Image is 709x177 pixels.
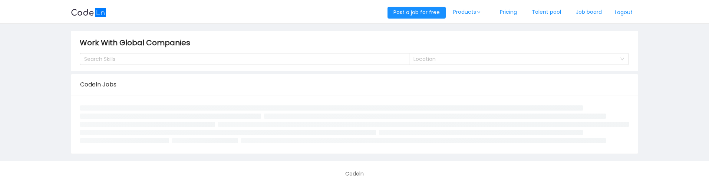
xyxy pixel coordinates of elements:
[476,10,481,14] i: icon: down
[388,7,446,19] button: Post a job for free
[80,74,629,95] div: Codeln Jobs
[80,37,195,49] span: Work With Global Companies
[388,9,446,16] a: Post a job for free
[609,7,638,19] button: Logout
[413,55,616,63] div: Location
[71,8,106,17] img: logobg.f302741d.svg
[84,55,398,63] div: Search Skills
[620,57,624,62] i: icon: down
